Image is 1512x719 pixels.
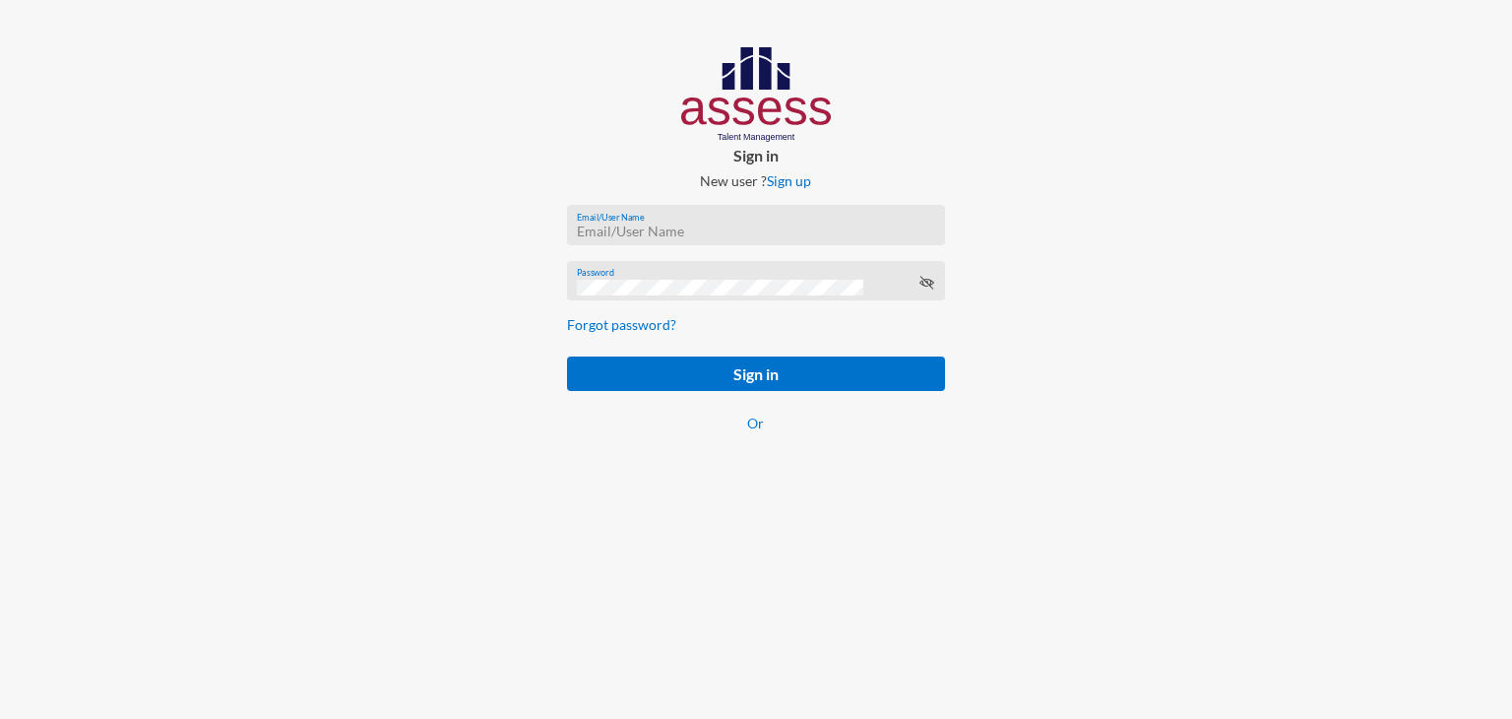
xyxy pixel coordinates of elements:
img: AssessLogoo.svg [681,47,832,142]
p: Or [567,415,945,431]
input: Email/User Name [577,224,934,239]
a: Sign up [767,172,811,189]
p: Sign in [551,146,961,164]
a: Forgot password? [567,316,676,333]
button: Sign in [567,357,945,391]
p: New user ? [551,172,961,189]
